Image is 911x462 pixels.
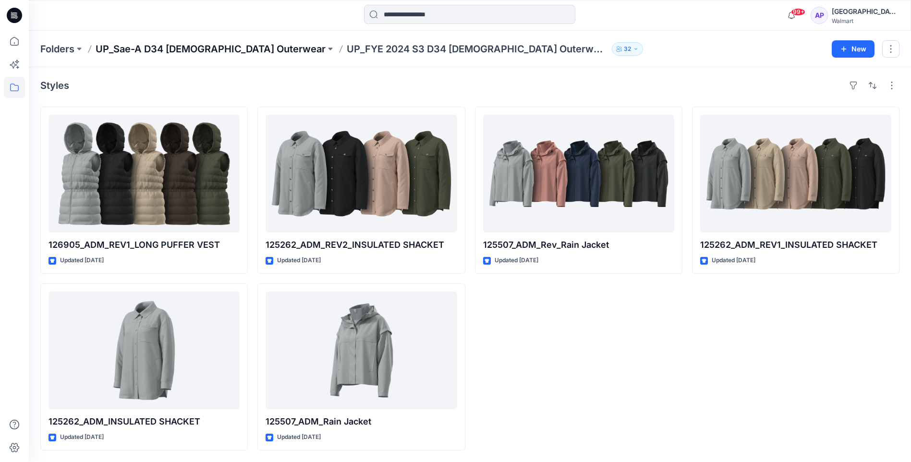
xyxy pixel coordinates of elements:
[612,42,643,56] button: 32
[96,42,326,56] a: UP_Sae-A D34 [DEMOGRAPHIC_DATA] Outerwear
[49,292,240,409] a: 125262_ADM_INSULATED SHACKET
[40,42,74,56] a: Folders
[832,40,875,58] button: New
[495,255,538,266] p: Updated [DATE]
[277,255,321,266] p: Updated [DATE]
[277,432,321,442] p: Updated [DATE]
[483,115,674,232] a: 125507_ADM_Rev_Rain Jacket
[624,44,631,54] p: 32
[49,238,240,252] p: 126905_ADM_REV1_LONG PUFFER VEST
[811,7,828,24] div: AP
[266,115,457,232] a: 125262_ADM_REV2_INSULATED SHACKET
[832,6,899,17] div: [GEOGRAPHIC_DATA]
[832,17,899,24] div: Walmart
[483,238,674,252] p: 125507_ADM_Rev_Rain Jacket
[60,255,104,266] p: Updated [DATE]
[49,415,240,428] p: 125262_ADM_INSULATED SHACKET
[266,415,457,428] p: 125507_ADM_Rain Jacket
[266,292,457,409] a: 125507_ADM_Rain Jacket
[712,255,755,266] p: Updated [DATE]
[791,8,805,16] span: 99+
[347,42,608,56] p: UP_FYE 2024 S3 D34 [DEMOGRAPHIC_DATA] Outerwear Time & Tru Sae-A
[49,115,240,232] a: 126905_ADM_REV1_LONG PUFFER VEST
[60,432,104,442] p: Updated [DATE]
[40,80,69,91] h4: Styles
[266,238,457,252] p: 125262_ADM_REV2_INSULATED SHACKET
[700,115,891,232] a: 125262_ADM_REV1_INSULATED SHACKET
[700,238,891,252] p: 125262_ADM_REV1_INSULATED SHACKET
